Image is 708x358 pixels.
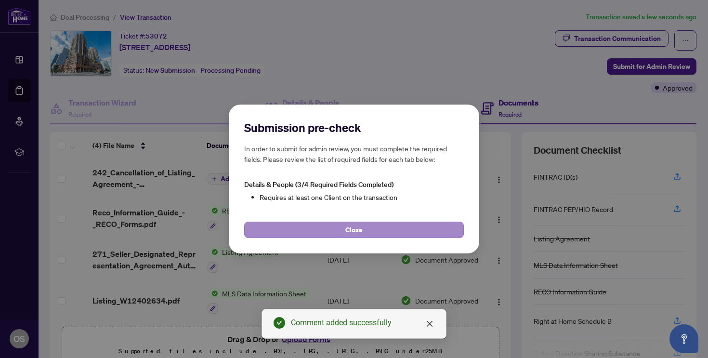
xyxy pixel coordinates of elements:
[244,120,464,135] h2: Submission pre-check
[345,222,363,238] span: Close
[274,317,285,329] span: check-circle
[669,324,698,353] button: Open asap
[424,318,435,329] a: Close
[244,180,393,189] span: Details & People (3/4 Required Fields Completed)
[244,143,464,164] h5: In order to submit for admin review, you must complete the required fields. Please review the lis...
[426,320,433,328] span: close
[291,317,434,329] div: Comment added successfully
[244,222,464,238] button: Close
[260,192,464,202] li: Requires at least one Client on the transaction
